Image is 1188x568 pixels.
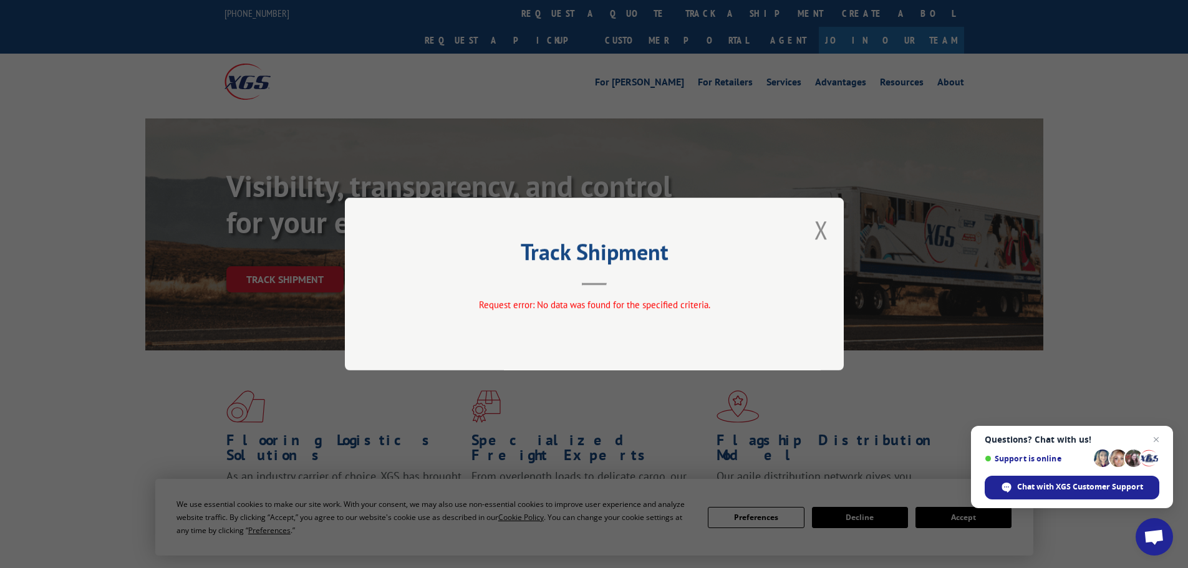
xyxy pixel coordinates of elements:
h2: Track Shipment [407,243,781,267]
span: Support is online [985,454,1089,463]
span: Questions? Chat with us! [985,435,1159,445]
span: Request error: No data was found for the specified criteria. [478,299,710,310]
button: Close modal [814,213,828,246]
span: Chat with XGS Customer Support [1017,481,1143,493]
span: Close chat [1149,432,1164,447]
div: Open chat [1136,518,1173,556]
div: Chat with XGS Customer Support [985,476,1159,499]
